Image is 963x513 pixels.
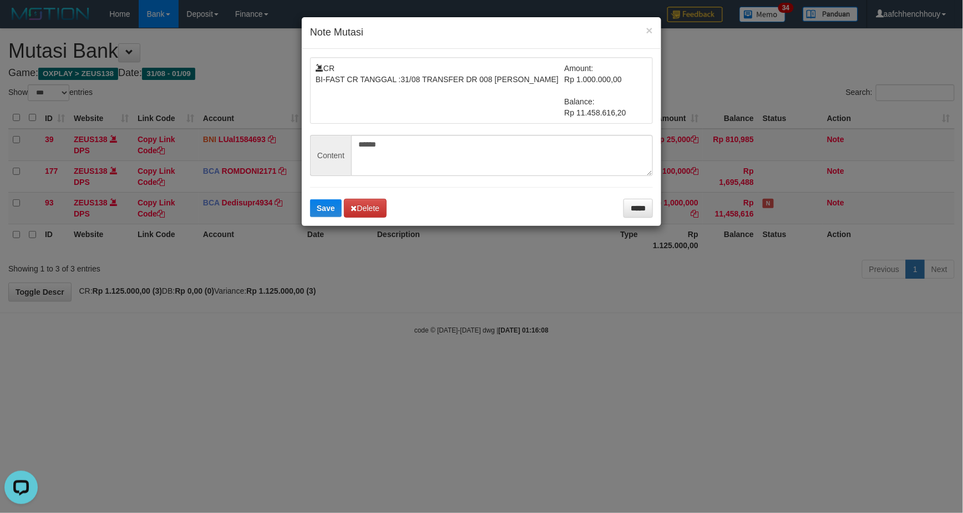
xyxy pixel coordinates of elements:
button: Open LiveChat chat widget [4,4,38,38]
td: Amount: Rp 1.000.000,00 Balance: Rp 11.458.616,20 [565,63,648,118]
h4: Note Mutasi [310,26,653,40]
button: Save [310,199,342,217]
span: Save [317,204,335,213]
span: Delete [351,204,379,213]
button: Delete [344,199,387,218]
span: Content [310,135,351,176]
button: × [646,24,653,36]
td: CR BI-FAST CR TANGGAL :31/08 TRANSFER DR 008 [PERSON_NAME] [316,63,565,118]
